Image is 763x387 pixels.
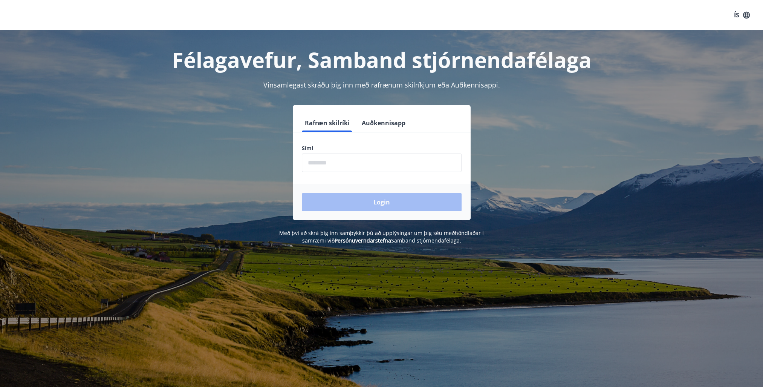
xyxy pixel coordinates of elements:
[335,237,391,244] a: Persónuverndarstefna
[302,144,462,152] label: Sími
[119,45,644,74] h1: Félagavefur, Samband stjórnendafélaga
[359,114,408,132] button: Auðkennisapp
[279,229,484,244] span: Með því að skrá þig inn samþykkir þú að upplýsingar um þig séu meðhöndlaðar í samræmi við Samband...
[730,8,754,22] button: ÍS
[263,80,500,89] span: Vinsamlegast skráðu þig inn með rafrænum skilríkjum eða Auðkennisappi.
[302,114,353,132] button: Rafræn skilríki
